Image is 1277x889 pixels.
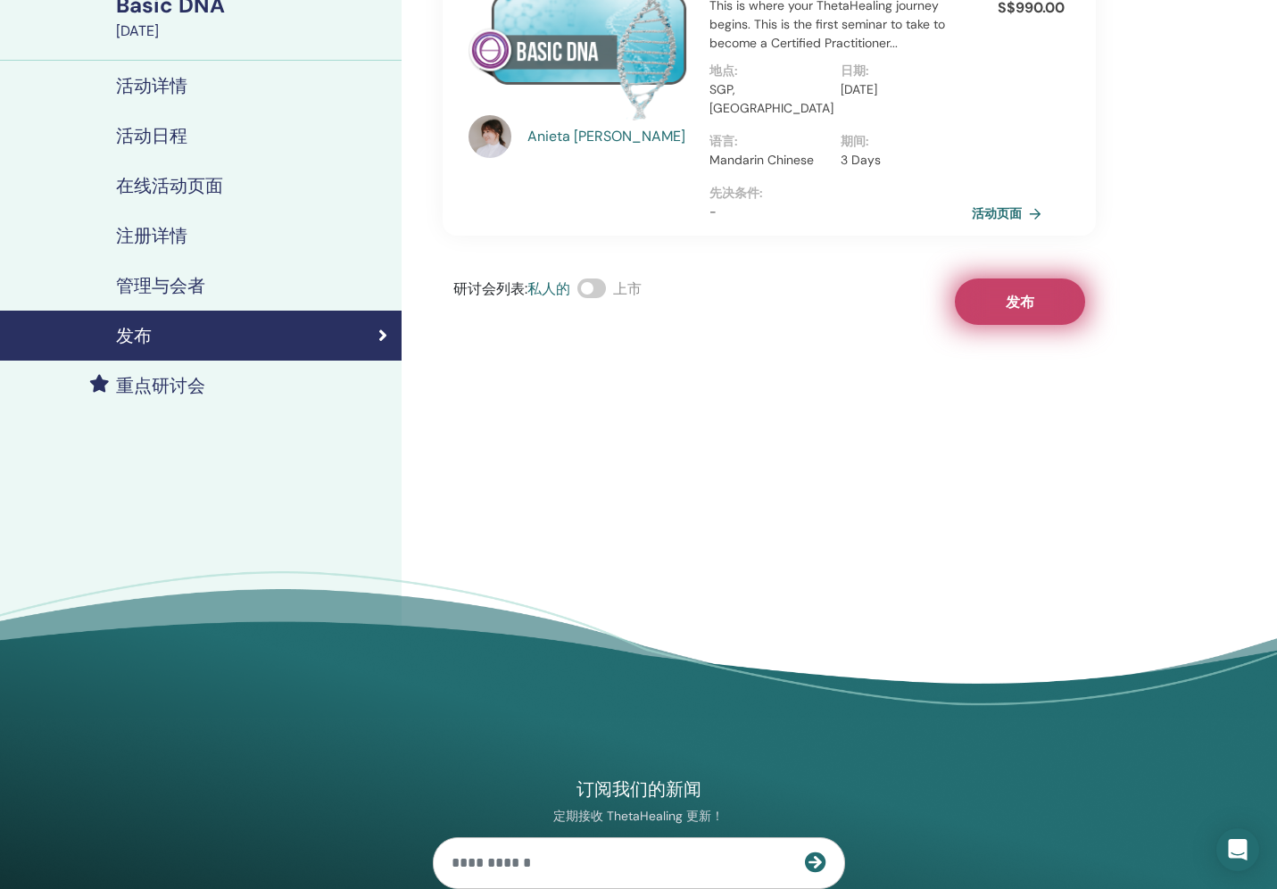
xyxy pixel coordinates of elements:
[709,62,830,80] p: 地点 :
[116,175,223,196] h4: 在线活动页面
[527,126,692,147] a: Anieta [PERSON_NAME]
[955,278,1085,325] button: 发布
[116,275,205,296] h4: 管理与会者
[116,125,187,146] h4: 活动日程
[709,80,830,118] p: SGP, [GEOGRAPHIC_DATA]
[116,75,187,96] h4: 活动详情
[469,115,511,158] img: default.jpg
[841,62,961,80] p: 日期 :
[116,325,152,346] h4: 发布
[841,151,961,170] p: 3 Days
[709,203,972,221] p: -
[527,279,570,298] span: 私人的
[453,279,527,298] span: 研讨会列表 :
[116,375,205,396] h4: 重点研讨会
[709,184,972,203] p: 先决条件 :
[709,151,830,170] p: Mandarin Chinese
[433,808,845,825] p: 定期接收 ThetaHealing 更新！
[1006,293,1034,312] span: 发布
[433,777,845,802] h4: 订阅我们的新闻
[709,132,830,151] p: 语言 :
[116,225,187,246] h4: 注册详情
[613,279,642,298] span: 上市
[972,200,1049,227] a: 活动页面
[1216,828,1259,871] div: Open Intercom Messenger
[841,80,961,99] p: [DATE]
[841,132,961,151] p: 期间 :
[116,21,391,42] div: [DATE]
